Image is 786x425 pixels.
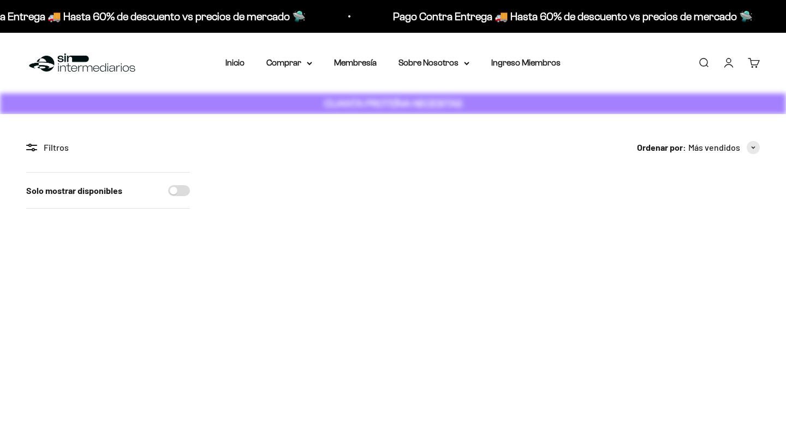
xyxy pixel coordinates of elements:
label: Solo mostrar disponibles [26,184,122,198]
a: Ingreso Miembros [491,58,561,67]
a: Membresía [334,58,377,67]
summary: Comprar [266,56,312,70]
button: Más vendidos [688,140,760,155]
summary: Sobre Nosotros [398,56,469,70]
span: Más vendidos [688,140,740,155]
a: Inicio [225,58,245,67]
div: Filtros [26,140,190,155]
span: Ordenar por: [637,140,686,155]
p: Pago Contra Entrega 🚚 Hasta 60% de descuento vs precios de mercado 🛸 [393,8,753,25]
strong: CUANTA PROTEÍNA NECESITAS [324,98,462,109]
